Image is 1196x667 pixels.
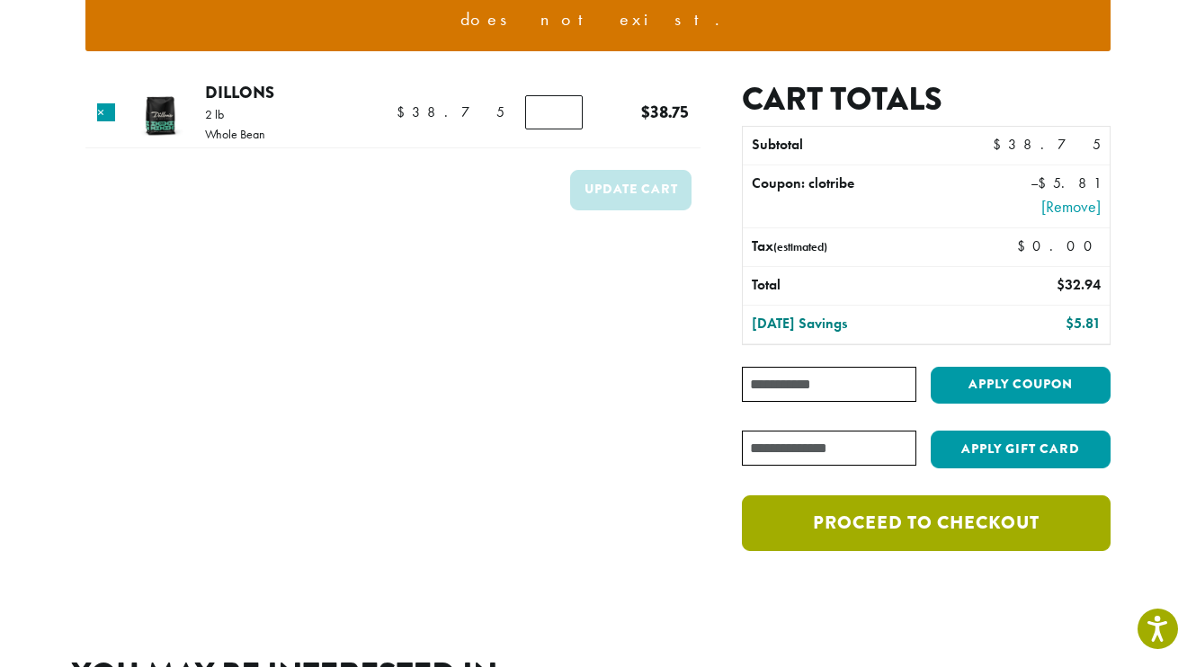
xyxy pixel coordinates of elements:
bdi: 0.00 [1017,236,1101,255]
a: Proceed to checkout [742,495,1111,551]
bdi: 32.94 [1057,275,1101,294]
bdi: 5.81 [1066,314,1101,333]
span: $ [1066,314,1074,333]
a: Dillons [205,80,274,104]
bdi: 38.75 [993,135,1101,154]
bdi: 38.75 [397,102,504,121]
a: Remove this item [97,103,115,121]
button: Apply Gift Card [931,431,1111,468]
button: Apply coupon [931,367,1111,404]
p: 2 lb [205,108,265,120]
button: Update cart [570,170,692,210]
bdi: 38.75 [641,100,689,124]
p: Whole Bean [205,128,265,140]
th: [DATE] Savings [743,306,963,343]
td: – [963,165,1110,227]
span: $ [1057,275,1065,294]
input: Product quantity [525,95,583,129]
h2: Cart totals [742,80,1111,119]
a: Remove clotribe coupon [972,194,1101,218]
span: 5.81 [1038,173,1101,192]
img: Dillons [130,84,189,143]
span: $ [397,102,412,121]
th: Coupon: clotribe [743,165,963,227]
th: Total [743,267,963,305]
th: Subtotal [743,127,963,165]
span: $ [993,135,1008,154]
span: $ [1017,236,1032,255]
span: $ [1038,173,1053,192]
th: Tax [743,228,1003,266]
small: (estimated) [773,239,827,254]
span: $ [641,100,650,124]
